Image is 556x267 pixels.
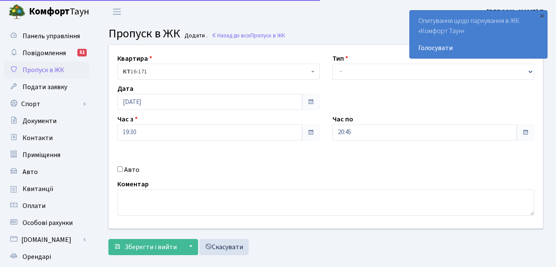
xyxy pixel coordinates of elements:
[4,214,89,231] a: Особові рахунки
[4,45,89,62] a: Повідомлення51
[332,53,348,64] label: Тип
[125,242,177,252] span: Зберегти і вийти
[108,239,182,255] button: Зберегти і вийти
[23,65,64,75] span: Пропуск в ЖК
[23,48,66,58] span: Повідомлення
[4,248,89,265] a: Орендарі
[23,201,45,211] span: Оплати
[183,32,207,39] small: Додати .
[77,49,87,56] div: 51
[4,180,89,197] a: Квитанції
[29,5,70,18] b: Комфорт
[4,197,89,214] a: Оплати
[199,239,249,255] a: Скасувати
[117,84,133,94] label: Дата
[4,163,89,180] a: Авто
[4,28,89,45] a: Панель управління
[4,62,89,79] a: Пропуск в ЖК
[29,5,89,19] span: Таун
[487,7,546,17] a: [PERSON_NAME] П.
[332,114,353,124] label: Час по
[211,31,285,39] a: Назад до всіхПропуск в ЖК
[23,133,53,143] span: Контакти
[108,25,180,42] span: Пропуск в ЖК
[418,43,539,53] a: Голосувати
[4,231,89,248] a: [DOMAIN_NAME]
[117,64,320,80] span: <b>КТ</b>&nbsp;&nbsp;&nbsp;&nbsp;16-171
[4,146,89,163] a: Приміщення
[123,67,309,76] span: <b>КТ</b>&nbsp;&nbsp;&nbsp;&nbsp;16-171
[4,112,89,129] a: Документи
[23,252,51,261] span: Орендарі
[23,167,38,177] span: Авто
[250,31,285,39] span: Пропуск в ЖК
[23,218,73,228] span: Особові рахунки
[23,150,60,160] span: Приміщення
[23,31,80,41] span: Панель управління
[9,3,26,20] img: logo.png
[117,114,138,124] label: Час з
[4,129,89,146] a: Контакти
[123,67,130,76] b: КТ
[117,179,149,189] label: Коментар
[23,82,67,92] span: Подати заявку
[4,96,89,112] a: Спорт
[538,11,546,20] div: ×
[23,184,54,194] span: Квитанції
[106,5,128,19] button: Переключити навігацію
[410,11,547,58] div: Опитування щодо паркування в ЖК «Комфорт Таун»
[4,79,89,96] a: Подати заявку
[23,116,57,126] span: Документи
[117,53,152,64] label: Квартира
[124,165,139,175] label: Авто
